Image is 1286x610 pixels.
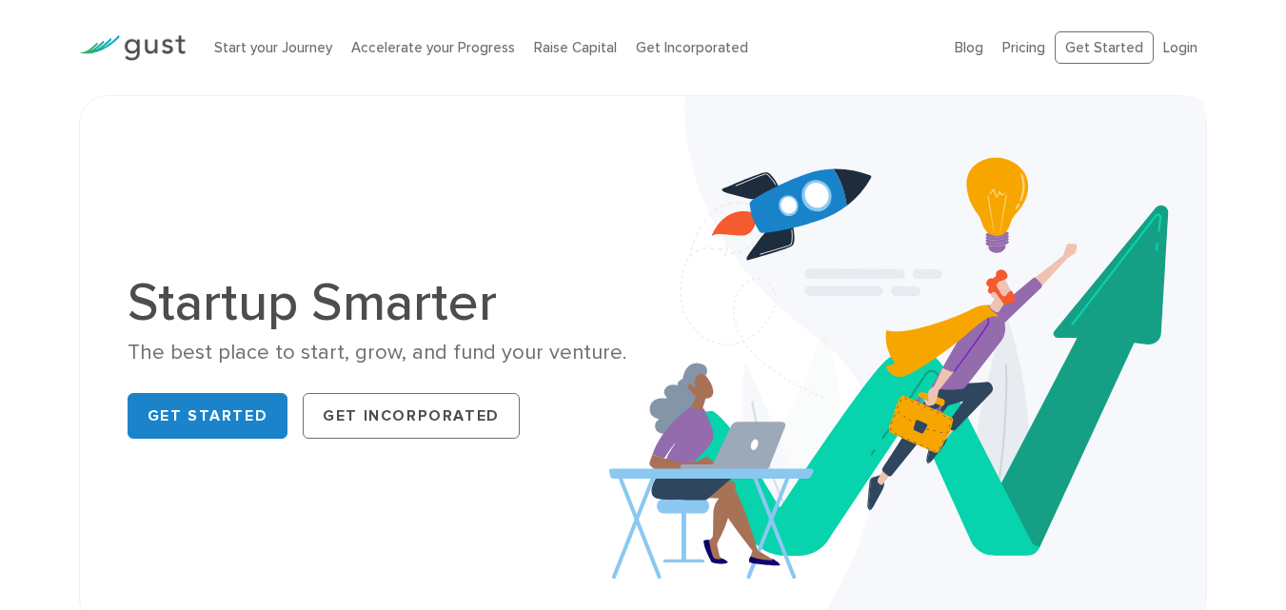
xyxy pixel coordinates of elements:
div: The best place to start, grow, and fund your venture. [128,339,629,366]
a: Blog [955,39,983,56]
a: Get Started [128,393,288,439]
img: Gust Logo [79,35,186,61]
a: Get Incorporated [303,393,520,439]
h1: Startup Smarter [128,276,629,329]
a: Raise Capital [534,39,617,56]
a: Login [1163,39,1197,56]
a: Pricing [1002,39,1045,56]
a: Get Incorporated [636,39,748,56]
a: Get Started [1055,31,1154,65]
a: Accelerate your Progress [351,39,515,56]
a: Start your Journey [214,39,332,56]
